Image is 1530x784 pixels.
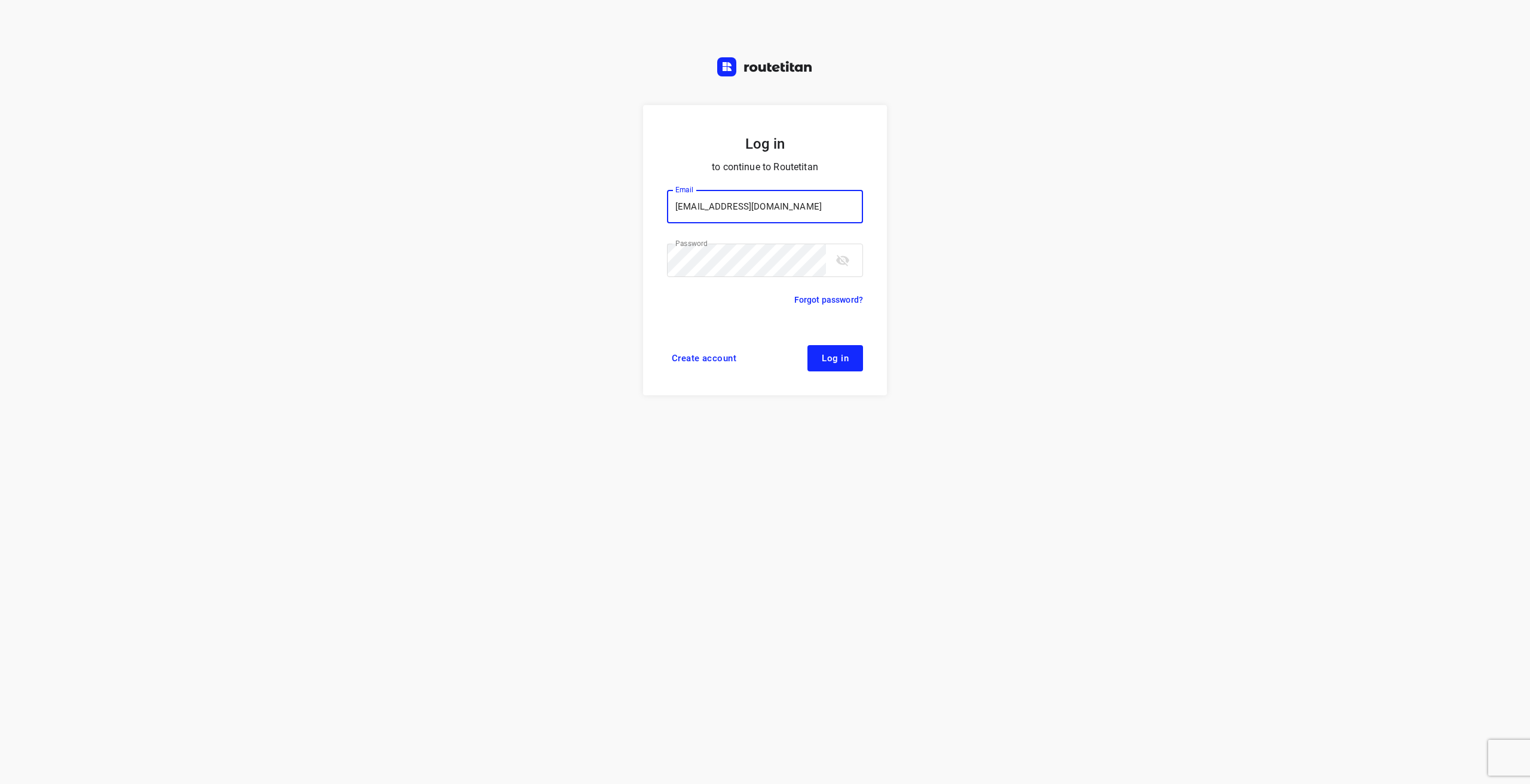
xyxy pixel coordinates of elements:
[667,345,741,371] a: Create account
[794,293,863,307] a: Forgot password?
[717,57,813,76] img: Routetitan
[717,57,813,79] a: Routetitan
[831,248,855,272] button: toggle password visibility
[667,134,863,154] h5: Log in
[822,353,849,363] span: Log in
[667,159,863,176] p: to continue to Routetitan
[807,345,863,371] button: Log in
[672,353,736,363] span: Create account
